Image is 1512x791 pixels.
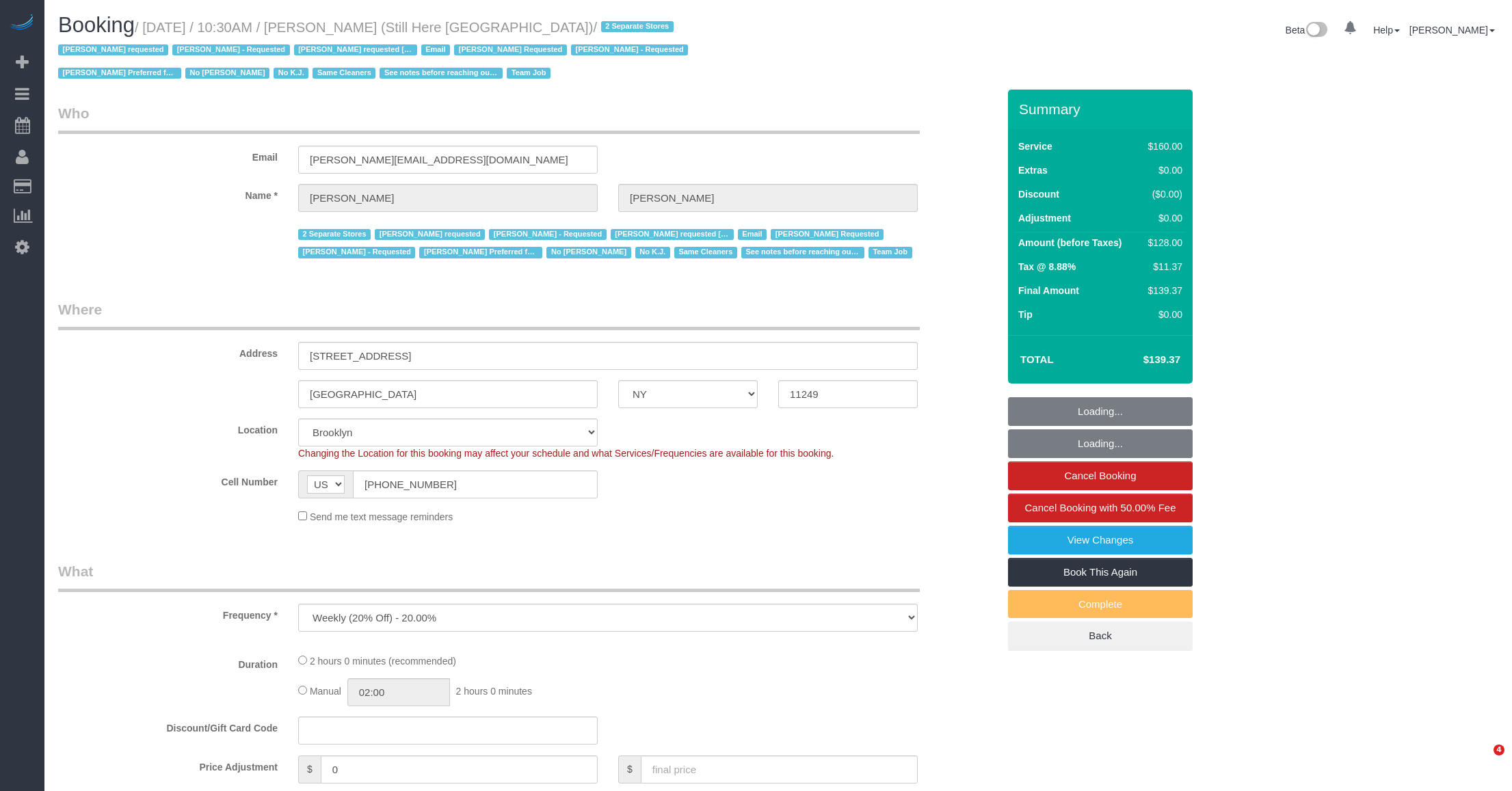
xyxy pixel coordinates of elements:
span: No [PERSON_NAME] [185,68,269,79]
div: $0.00 [1143,211,1182,225]
span: [PERSON_NAME] - Requested [489,229,606,240]
label: Discount/Gift Card Code [48,716,288,735]
input: Email [298,146,598,174]
span: [PERSON_NAME] - Requested [172,44,289,55]
label: Email [48,146,288,164]
span: Manual [310,686,341,697]
iframe: Intercom live chat [1465,745,1498,777]
label: Amount (before Taxes) [1018,236,1122,250]
span: Cancel Booking with 50.00% Fee [1025,502,1176,513]
a: Back [1008,621,1193,650]
img: Automaid Logo [8,14,36,33]
span: $ [618,755,641,783]
label: Frequency * [48,604,288,622]
label: Price Adjustment [48,755,288,774]
label: Duration [48,653,288,671]
span: 4 [1494,745,1504,755]
span: [PERSON_NAME] Requested [454,44,567,55]
label: Location [48,418,288,437]
span: 2 hours 0 minutes [456,686,532,697]
span: [PERSON_NAME] - Requested [571,44,688,55]
a: [PERSON_NAME] [1409,25,1495,36]
span: / [58,20,692,81]
label: Service [1018,139,1052,153]
span: 2 Separate Stores [601,21,674,32]
span: [PERSON_NAME] - Requested [298,247,415,258]
input: First Name [298,184,598,212]
h3: Summary [1019,101,1186,117]
span: Team Job [868,247,912,258]
div: $11.37 [1143,260,1182,273]
small: / [DATE] / 10:30AM / [PERSON_NAME] (Still Here [GEOGRAPHIC_DATA]) [58,20,692,81]
span: [PERSON_NAME] requested [STREET_ADDRESS] [611,229,734,240]
span: Send me text message reminders [310,511,453,522]
img: New interface [1305,22,1327,40]
span: Email [421,44,451,55]
div: $0.00 [1143,308,1182,321]
span: Same Cleaners [313,68,375,79]
a: Book This Again [1008,558,1193,587]
span: [PERSON_NAME] requested [375,229,485,240]
input: final price [641,755,918,783]
input: Zip Code [778,380,918,408]
h4: $139.37 [1102,354,1180,366]
div: $0.00 [1143,163,1182,177]
label: Extras [1018,163,1048,177]
a: Help [1373,25,1400,36]
input: Cell Number [353,470,598,498]
span: No K.J. [635,247,670,258]
span: $ [298,755,321,783]
a: Cancel Booking [1008,461,1193,490]
span: See notes before reaching out to customer [741,247,864,258]
a: Cancel Booking with 50.00% Fee [1008,494,1193,522]
label: Tip [1018,308,1033,321]
span: [PERSON_NAME] Preferred for [STREET_ADDRESS][PERSON_NAME] [58,68,181,79]
div: $139.37 [1143,284,1182,297]
span: Changing the Location for this booking may affect your schedule and what Services/Frequencies are... [298,448,834,459]
legend: What [58,561,920,592]
legend: Where [58,299,920,330]
span: Booking [58,13,135,37]
input: Last Name [618,184,918,212]
span: Same Cleaners [674,247,737,258]
strong: Total [1020,353,1054,365]
div: ($0.00) [1143,187,1182,201]
span: [PERSON_NAME] Preferred for [STREET_ADDRESS][PERSON_NAME] [419,247,542,258]
label: Name * [48,184,288,202]
label: Tax @ 8.88% [1018,260,1076,273]
span: [PERSON_NAME] Requested [771,229,884,240]
label: Cell Number [48,470,288,489]
label: Address [48,342,288,360]
a: View Changes [1008,526,1193,554]
legend: Who [58,103,920,134]
div: $160.00 [1143,139,1182,153]
span: No K.J. [274,68,308,79]
span: [PERSON_NAME] requested [58,44,168,55]
label: Adjustment [1018,211,1071,225]
span: No [PERSON_NAME] [546,247,631,258]
span: [PERSON_NAME] requested [STREET_ADDRESS] [294,44,417,55]
span: See notes before reaching out to customer [380,68,503,79]
input: City [298,380,598,408]
span: Email [738,229,767,240]
div: $128.00 [1143,236,1182,250]
span: 2 hours 0 minutes (recommended) [310,656,456,667]
span: Team Job [507,68,551,79]
span: 2 Separate Stores [298,229,371,240]
label: Final Amount [1018,284,1079,297]
a: Beta [1286,25,1328,36]
label: Discount [1018,187,1059,201]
